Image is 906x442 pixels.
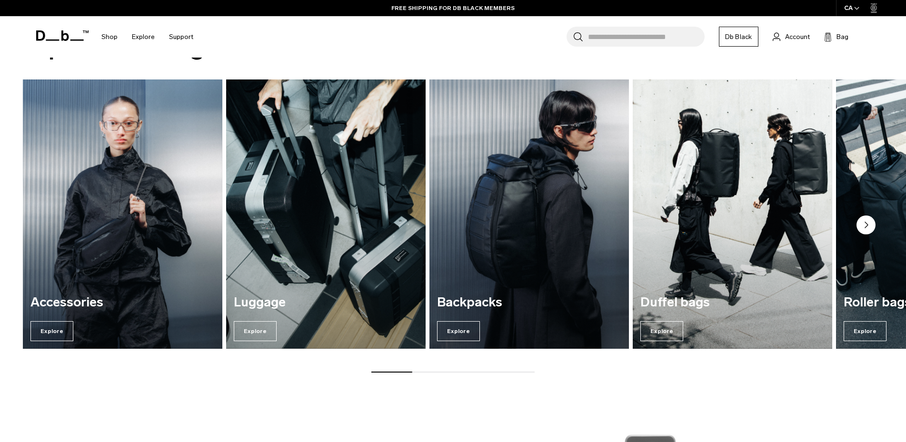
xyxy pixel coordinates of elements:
[773,31,810,42] a: Account
[836,32,848,42] span: Bag
[234,295,418,310] h3: Luggage
[437,295,621,310] h3: Backpacks
[633,79,832,349] div: 4 / 7
[824,31,848,42] button: Bag
[785,32,810,42] span: Account
[429,79,629,349] a: Backpacks Explore
[437,321,480,341] span: Explore
[23,79,222,349] a: Accessories Explore
[640,295,825,310] h3: Duffel bags
[856,216,876,236] button: Next slide
[226,79,426,349] div: 2 / 7
[429,79,629,349] div: 3 / 7
[169,20,193,54] a: Support
[844,321,886,341] span: Explore
[226,79,426,349] a: Luggage Explore
[23,79,222,349] div: 1 / 7
[101,20,118,54] a: Shop
[132,20,155,54] a: Explore
[30,321,73,341] span: Explore
[633,79,832,349] a: Duffel bags Explore
[94,16,200,58] nav: Main Navigation
[391,4,515,12] a: FREE SHIPPING FOR DB BLACK MEMBERS
[234,321,277,341] span: Explore
[719,27,758,47] a: Db Black
[30,295,215,310] h3: Accessories
[640,321,683,341] span: Explore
